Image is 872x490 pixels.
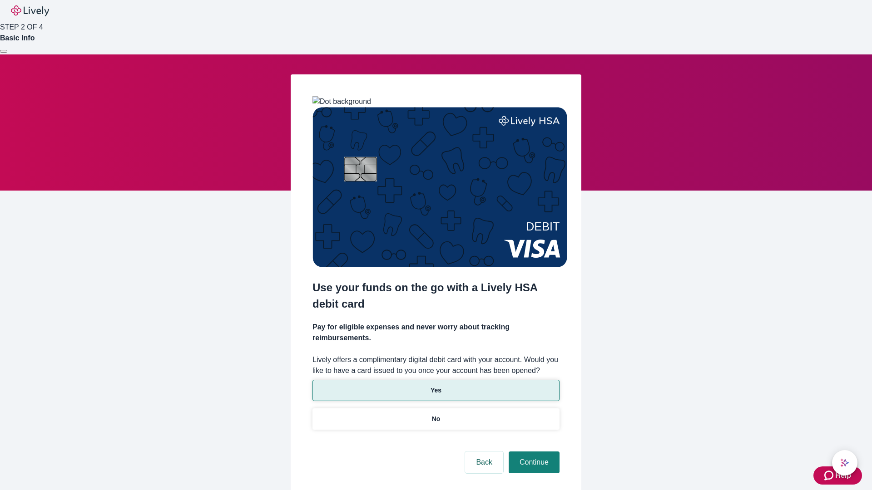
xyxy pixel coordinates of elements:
[465,451,503,473] button: Back
[824,470,835,481] svg: Zendesk support icon
[312,96,371,107] img: Dot background
[11,5,49,16] img: Lively
[813,466,862,485] button: Zendesk support iconHelp
[835,470,851,481] span: Help
[312,107,567,267] img: Debit card
[840,458,849,467] svg: Lively AI Assistant
[312,279,560,312] h2: Use your funds on the go with a Lively HSA debit card
[432,414,441,424] p: No
[312,322,560,343] h4: Pay for eligible expenses and never worry about tracking reimbursements.
[312,380,560,401] button: Yes
[312,408,560,430] button: No
[431,386,441,395] p: Yes
[832,450,857,475] button: chat
[509,451,560,473] button: Continue
[312,354,560,376] label: Lively offers a complimentary digital debit card with your account. Would you like to have a card...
